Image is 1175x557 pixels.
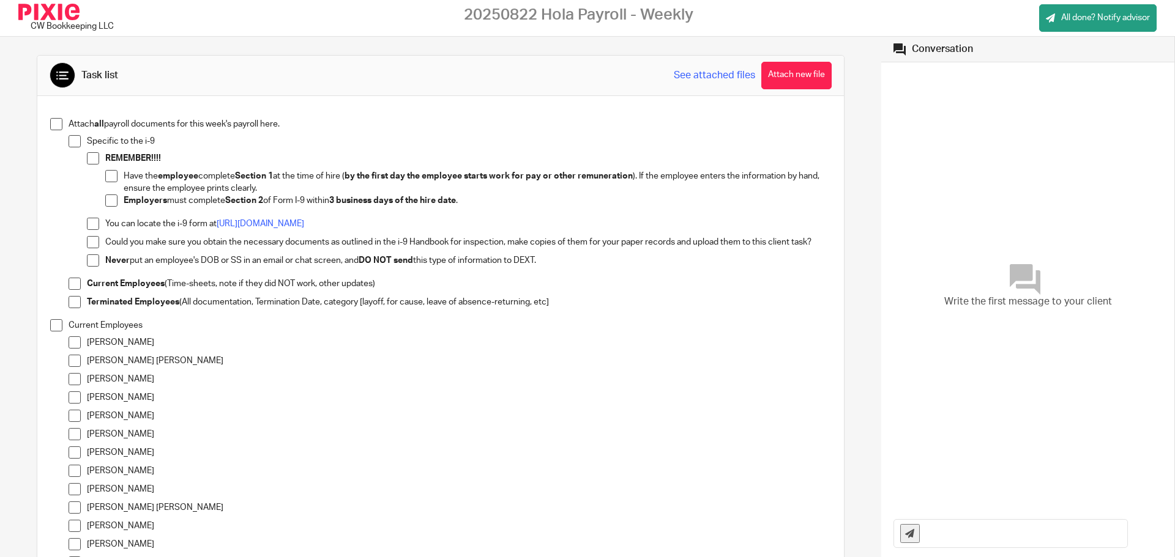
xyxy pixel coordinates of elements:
[87,446,831,459] p: [PERSON_NAME]
[359,256,392,265] strong: DO NOT
[944,295,1112,309] span: Write the first message to your client
[87,501,831,514] p: [PERSON_NAME] [PERSON_NAME]
[87,373,831,385] p: [PERSON_NAME]
[94,120,104,128] strong: all
[18,4,119,32] div: CW Bookkeeping LLC
[87,135,831,147] p: Specific to the i-9
[1061,12,1150,24] span: All done? Notify advisor
[158,172,198,180] strong: employee
[225,196,263,205] strong: Section 2
[87,279,165,288] strong: Current Employees
[105,154,161,163] strong: REMEMBER!!!!
[87,465,831,477] p: [PERSON_NAME]
[464,6,693,24] h2: 20250822 Hola Payroll - Weekly
[124,194,831,207] p: must complete of Form I-9 within .
[345,172,633,180] strong: by the first day the employee starts work for pay or other remuneration
[87,336,831,349] p: [PERSON_NAME]
[1039,4,1157,32] a: All done? Notify advisor
[87,520,831,532] p: [PERSON_NAME]
[87,428,831,440] p: [PERSON_NAME]
[912,43,973,56] div: Conversation
[69,118,831,130] p: Attach payroll documents for this week's payroll here.
[87,355,831,367] p: [PERSON_NAME] [PERSON_NAME]
[124,196,167,205] strong: Employers
[105,236,831,248] p: Could you make sure you obtain the necessary documents as outlined in the i-9 Handbook for inspec...
[674,68,755,83] a: See attached files
[105,256,130,265] strong: Never
[31,20,114,32] div: CW Bookkeeping LLC
[87,296,831,308] p: (All documentation, Termination Date, category [layoff, for cause, leave of absence-returning, etc]
[329,196,456,205] strong: 3 business days of the hire date
[87,298,179,306] strong: Terminated Employees
[87,391,831,404] p: [PERSON_NAME]
[761,62,832,89] button: Attach new file
[87,410,831,422] p: [PERSON_NAME]
[217,219,304,228] a: [URL][DOMAIN_NAME]
[87,278,831,290] p: (Time-sheets, note if they did NOT work, other updates)
[105,254,831,267] p: put an employee's DOB or SS in an email or chat screen, and this type of information to DEXT.
[69,319,831,331] p: Current Employees
[105,218,831,230] p: You can locate the i-9 form at
[394,256,413,265] strong: send
[87,483,831,495] p: [PERSON_NAME]
[235,172,273,180] strong: Section 1
[87,538,831,550] p: [PERSON_NAME]
[124,170,831,195] p: Have the complete at the time of hire ( ). If the employee enters the information by hand, ensure...
[81,69,118,82] div: Task list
